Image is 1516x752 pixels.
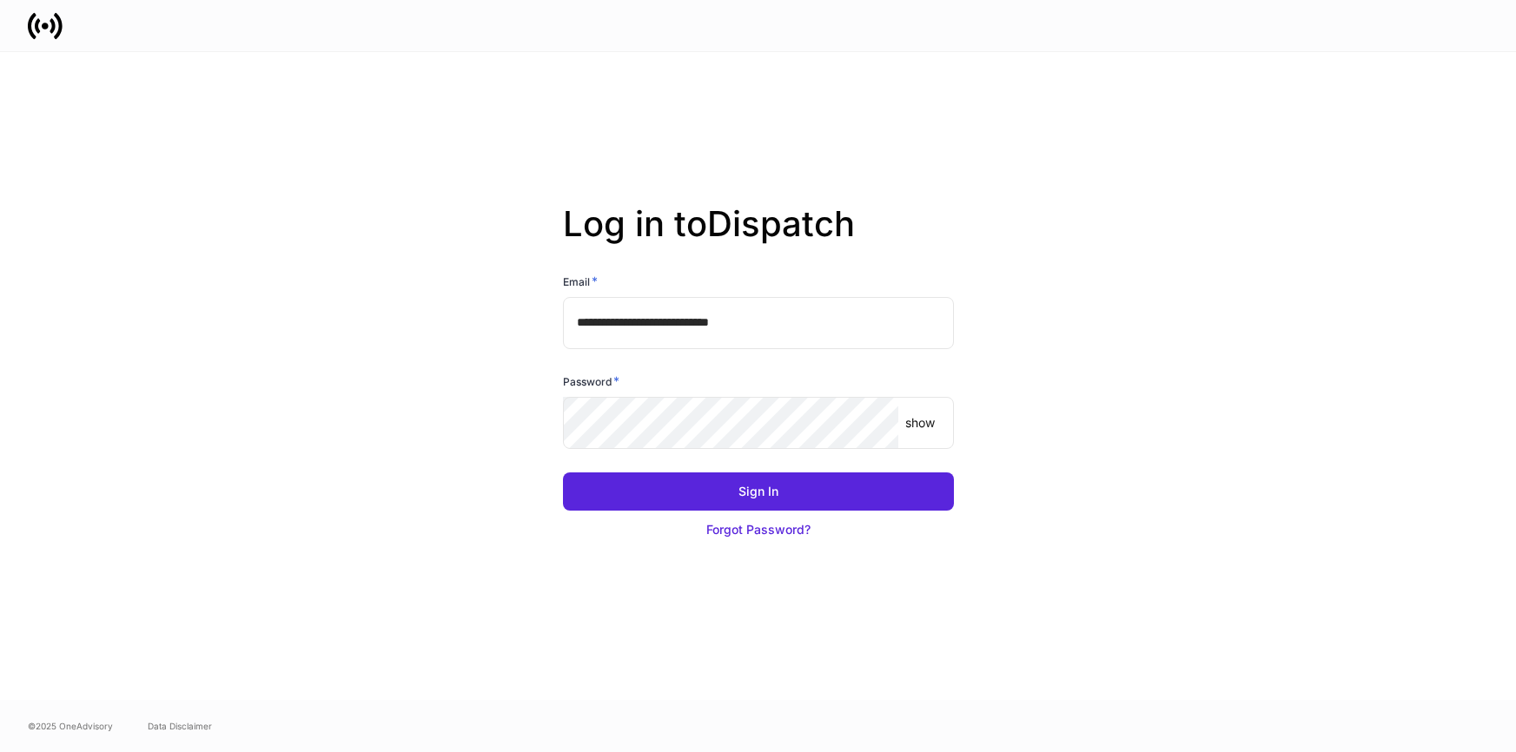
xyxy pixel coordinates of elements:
button: Sign In [563,472,954,511]
p: show [905,414,935,432]
h2: Log in to Dispatch [563,203,954,273]
div: Forgot Password? [706,521,811,538]
h6: Password [563,373,619,390]
span: © 2025 OneAdvisory [28,719,113,733]
div: Sign In [738,483,778,500]
h6: Email [563,273,598,290]
a: Data Disclaimer [148,719,212,733]
button: Forgot Password? [563,511,954,549]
